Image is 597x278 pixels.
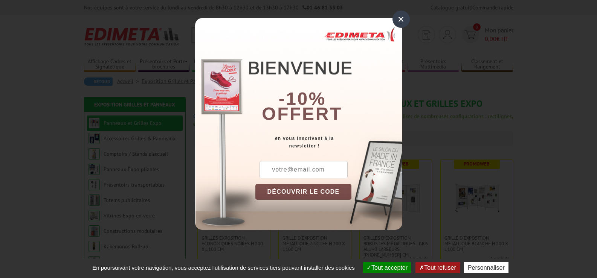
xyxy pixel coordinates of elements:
[262,104,342,124] font: offert
[279,89,326,109] b: -10%
[255,135,402,150] div: en vous inscrivant à la newsletter !
[464,262,508,273] button: Personnaliser (fenêtre modale)
[260,161,348,178] input: votre@email.com
[363,262,411,273] button: Tout accepter
[255,184,352,200] button: DÉCOUVRIR LE CODE
[89,264,359,271] span: En poursuivant votre navigation, vous acceptez l'utilisation de services tiers pouvant installer ...
[415,262,460,273] button: Tout refuser
[392,11,410,28] div: ×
